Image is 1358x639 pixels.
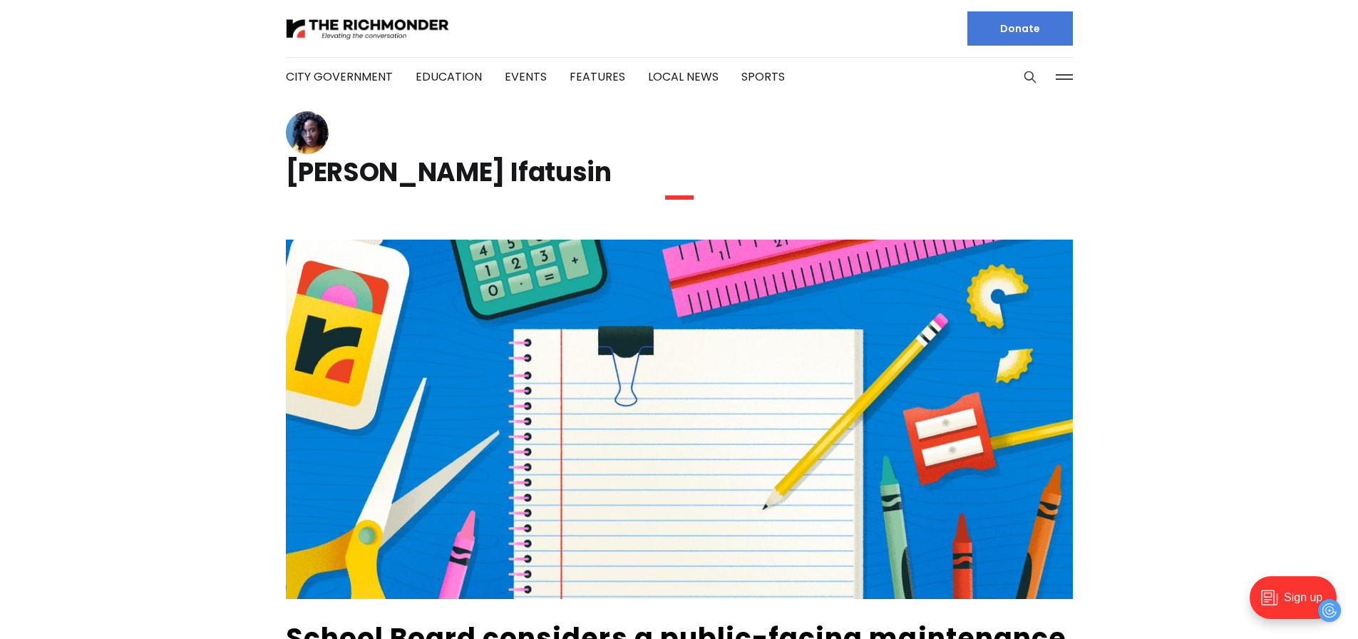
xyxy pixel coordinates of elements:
a: Education [416,68,482,85]
button: Search this site [1019,66,1041,88]
a: Sports [741,68,785,85]
a: Events [505,68,547,85]
img: The Richmonder [286,16,450,41]
img: Victoria A. Ifatusin [286,111,329,154]
a: City Government [286,68,393,85]
a: Features [570,68,625,85]
iframe: portal-trigger [1238,569,1358,639]
a: Local News [648,68,719,85]
a: Donate [967,11,1073,46]
h1: [PERSON_NAME] Ifatusin [286,161,1073,184]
